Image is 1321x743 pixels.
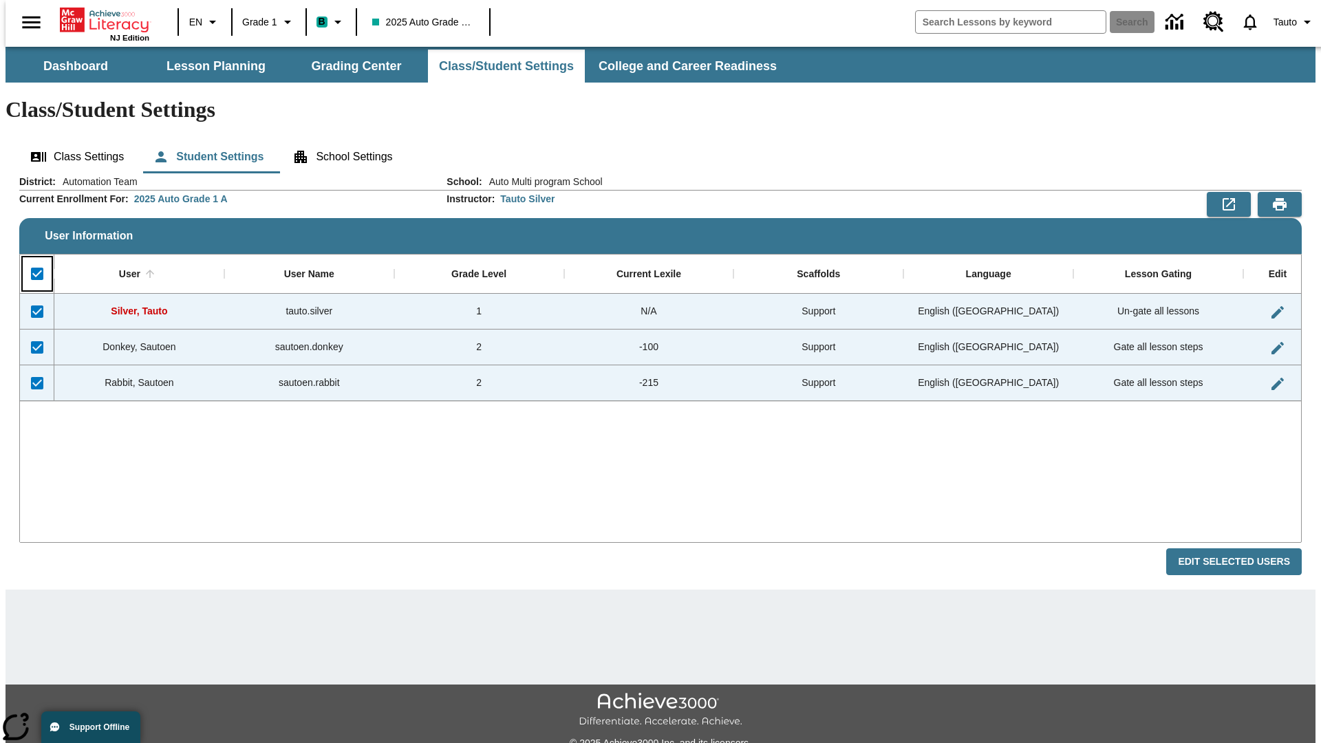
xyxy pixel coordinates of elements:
[564,365,734,401] div: -215
[588,50,788,83] button: College and Career Readiness
[45,230,133,242] span: User Information
[616,268,681,281] div: Current Lexile
[1268,10,1321,34] button: Profile/Settings
[797,268,840,281] div: Scaffolds
[733,294,903,330] div: Support
[1264,370,1291,398] button: Edit User
[1232,4,1268,40] a: Notifications
[19,140,1302,173] div: Class/Student Settings
[119,268,140,281] div: User
[7,50,144,83] button: Dashboard
[733,365,903,401] div: Support
[237,10,301,34] button: Grade: Grade 1, Select a grade
[19,193,129,205] h2: Current Enrollment For :
[1258,192,1302,217] button: Print Preview
[579,693,742,728] img: Achieve3000 Differentiate Accelerate Achieve
[281,140,403,173] button: School Settings
[1157,3,1195,41] a: Data Center
[1269,268,1287,281] div: Edit
[224,330,394,365] div: sautoen.donkey
[288,50,425,83] button: Grading Center
[11,2,52,43] button: Open side menu
[916,11,1106,33] input: search field
[56,175,138,189] span: Automation Team
[19,176,56,188] h2: District :
[1195,3,1232,41] a: Resource Center, Will open in new tab
[1073,294,1243,330] div: Un-gate all lessons
[903,365,1073,401] div: English (US)
[224,294,394,330] div: tauto.silver
[1166,548,1302,575] button: Edit Selected Users
[564,294,734,330] div: N/A
[372,15,474,30] span: 2025 Auto Grade 1 A
[105,377,173,388] span: Rabbit, Sautoen
[6,97,1315,122] h1: Class/Student Settings
[428,50,585,83] button: Class/Student Settings
[1073,365,1243,401] div: Gate all lesson steps
[1264,334,1291,362] button: Edit User
[1264,299,1291,326] button: Edit User
[147,50,285,83] button: Lesson Planning
[6,47,1315,83] div: SubNavbar
[111,305,167,316] span: Silver, Tauto
[242,15,277,30] span: Grade 1
[19,140,135,173] button: Class Settings
[966,268,1011,281] div: Language
[319,13,325,30] span: B
[69,722,129,732] span: Support Offline
[311,10,352,34] button: Boost Class color is teal. Change class color
[41,711,140,743] button: Support Offline
[60,5,149,42] div: Home
[394,330,564,365] div: 2
[189,15,202,30] span: EN
[733,330,903,365] div: Support
[447,176,482,188] h2: School :
[103,341,175,352] span: Donkey, Sautoen
[284,268,334,281] div: User Name
[110,34,149,42] span: NJ Edition
[903,294,1073,330] div: English (US)
[60,6,149,34] a: Home
[1274,15,1297,30] span: Tauto
[564,330,734,365] div: -100
[394,294,564,330] div: 1
[447,193,495,205] h2: Instructor :
[482,175,603,189] span: Auto Multi program School
[6,50,789,83] div: SubNavbar
[19,175,1302,576] div: User Information
[142,140,275,173] button: Student Settings
[1207,192,1251,217] button: Export to CSV
[500,192,555,206] div: Tauto Silver
[903,330,1073,365] div: English (US)
[1073,330,1243,365] div: Gate all lesson steps
[224,365,394,401] div: sautoen.rabbit
[183,10,227,34] button: Language: EN, Select a language
[134,192,228,206] div: 2025 Auto Grade 1 A
[1125,268,1192,281] div: Lesson Gating
[394,365,564,401] div: 2
[451,268,506,281] div: Grade Level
